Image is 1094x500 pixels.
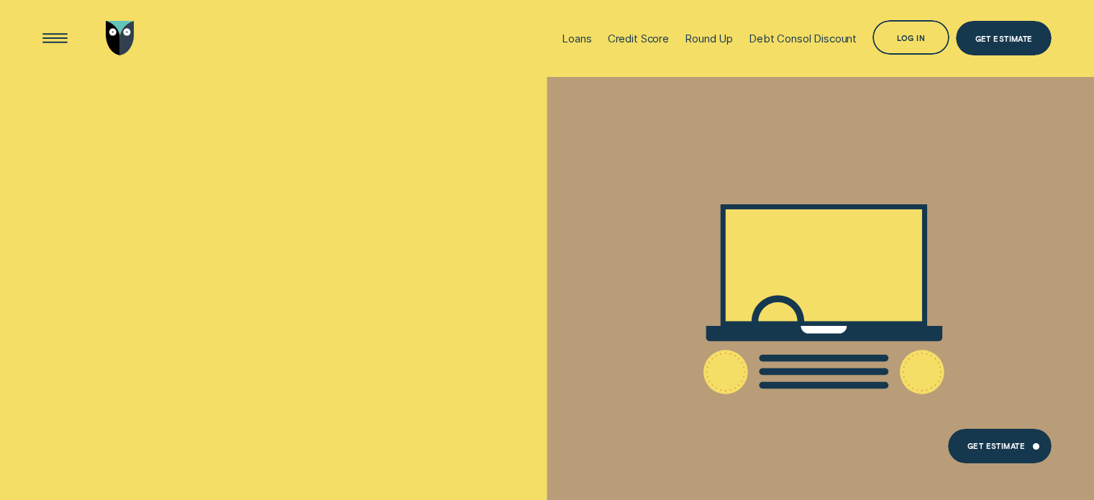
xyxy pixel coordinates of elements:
[948,429,1052,463] a: Get Estimate
[37,21,72,55] button: Open Menu
[608,32,669,45] div: Credit Score
[749,32,857,45] div: Debt Consol Discount
[42,222,375,329] h4: Get there faster
[106,21,135,55] img: Wisr
[872,20,949,55] button: Log in
[956,21,1052,55] a: Get Estimate
[685,32,733,45] div: Round Up
[562,32,591,45] div: Loans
